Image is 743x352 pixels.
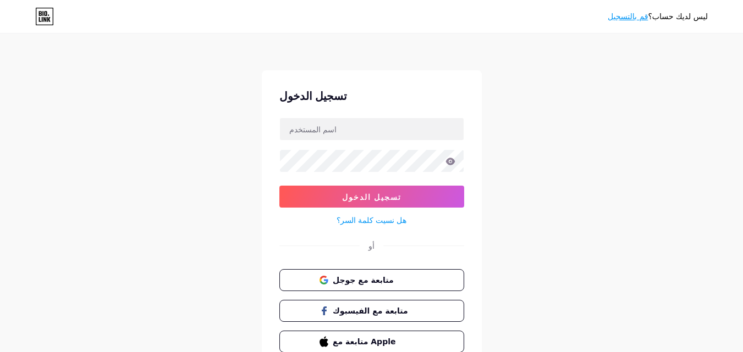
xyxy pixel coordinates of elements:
[333,306,408,315] font: متابعة مع الفيسبوك
[279,186,464,208] button: تسجيل الدخول
[337,214,406,226] a: هل نسيت كلمة السر؟
[279,90,347,103] font: تسجيل الدخول
[368,241,375,250] font: أو
[608,12,648,21] a: قم بالتسجيل
[333,337,395,346] font: متابعة مع Apple
[279,300,464,322] button: متابعة مع الفيسبوك
[342,192,401,202] font: تسجيل الدخول
[648,12,708,21] font: ليس لديك حساب؟
[280,118,464,140] input: اسم المستخدم
[279,269,464,291] button: متابعة مع جوجل
[333,276,394,284] font: متابعة مع جوجل
[337,215,406,225] font: هل نسيت كلمة السر؟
